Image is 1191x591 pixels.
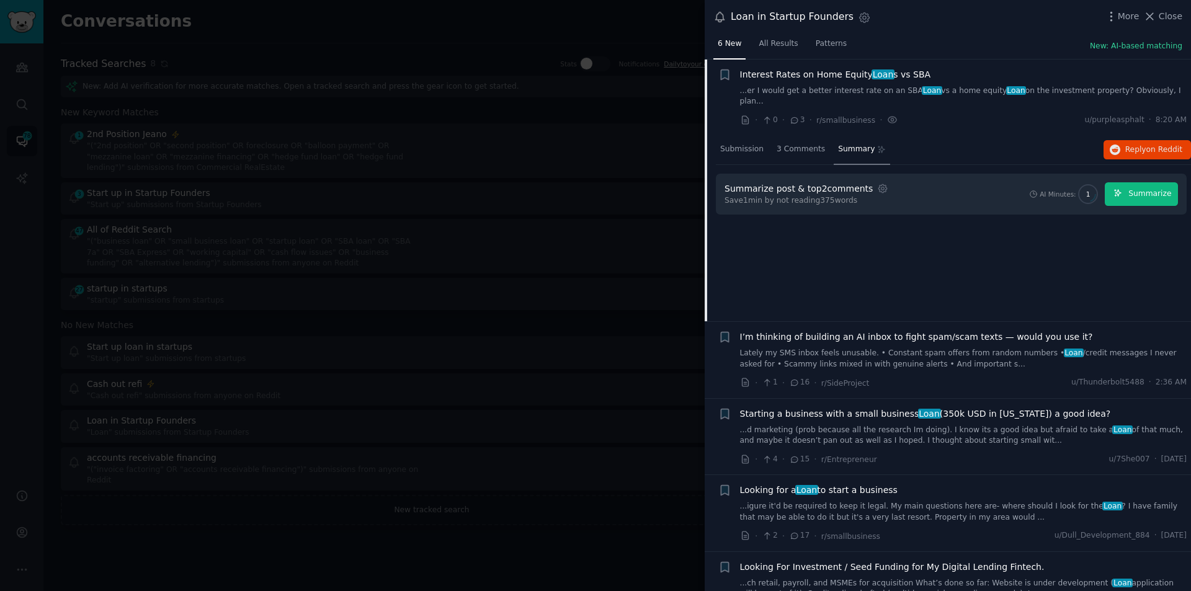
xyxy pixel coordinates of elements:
span: r/smallbusiness [821,532,880,541]
a: Patterns [811,34,851,60]
span: u/Thunderbolt5488 [1071,377,1144,388]
span: Loan [1006,86,1027,95]
span: Interest Rates on Home Equity s vs SBA [740,68,931,81]
span: Loan [1102,502,1123,510]
button: New: AI-based matching [1090,41,1182,52]
button: Close [1143,10,1182,23]
button: Summarize [1105,182,1178,207]
span: Close [1159,10,1182,23]
a: 6 New [713,34,746,60]
span: 1 [1086,190,1091,198]
span: · [782,376,785,389]
a: ...d marketing (prob because all the research Im doing). I know its a good idea but afraid to tak... [740,425,1187,447]
span: More [1118,10,1140,23]
span: 1 [762,377,777,388]
span: Loan [918,409,941,419]
span: 15 [789,454,810,465]
span: · [755,453,757,466]
span: Loan [872,69,894,79]
span: u/purpleasphalt [1084,115,1144,126]
a: Lately my SMS inbox feels unusable. • Constant spam offers from random numbers •Loan/credit messa... [740,348,1187,370]
a: ...er I would get a better interest rate on an SBALoanvs a home equityLoanon the investment prope... [740,86,1187,107]
span: · [1154,530,1157,541]
a: Interest Rates on Home EquityLoans vs SBA [740,68,931,81]
div: Loan in Startup Founders [731,9,854,25]
a: All Results [754,34,802,60]
span: 3 Comments [777,144,825,155]
a: ...igure it'd be required to keep it legal. My main questions here are- where should I look for t... [740,501,1187,523]
span: r/smallbusiness [816,116,875,125]
span: r/SideProject [821,379,870,388]
span: 8:20 AM [1156,115,1187,126]
span: u/7She007 [1109,454,1150,465]
span: 2 [762,530,777,541]
span: Patterns [816,38,847,50]
span: 4 [762,454,777,465]
span: Summary [838,144,875,155]
span: · [1149,115,1151,126]
span: u/Dull_Development_884 [1055,530,1150,541]
span: r/Entrepreneur [821,455,877,464]
span: 6 New [718,38,741,50]
span: · [814,453,816,466]
a: I’m thinking of building an AI inbox to fight spam/scam texts — would you use it? [740,331,1093,344]
span: Submission [720,144,764,155]
div: Summarize post & top 2 comments [725,182,873,195]
a: Looking for aLoanto start a business [740,484,898,497]
span: Loan [1064,349,1084,357]
span: Loan [1112,579,1133,587]
span: Looking for a to start a business [740,484,898,497]
span: · [1149,377,1151,388]
button: More [1105,10,1140,23]
span: · [755,113,757,127]
span: [DATE] [1161,454,1187,465]
span: · [755,376,757,389]
span: · [1154,454,1157,465]
span: · [814,376,816,389]
span: 16 [789,377,810,388]
span: Loan [1112,425,1133,434]
button: Replyon Reddit [1104,140,1191,160]
span: Loan [922,86,942,95]
span: · [755,530,757,543]
a: Starting a business with a small businessLoan(350k USD in [US_STATE]) a good idea? [740,407,1111,420]
span: Reply [1125,144,1182,156]
span: Starting a business with a small business (350k USD in [US_STATE]) a good idea? [740,407,1111,420]
span: All Results [759,38,798,50]
span: on Reddit [1146,145,1182,154]
a: Looking For Investment / Seed Funding for My Digital Lending Fintech. [740,561,1045,574]
span: · [782,530,785,543]
span: · [782,113,785,127]
span: 0 [762,115,777,126]
span: · [810,113,812,127]
span: · [814,530,816,543]
span: · [880,113,882,127]
span: Save 1 min by not reading 375 words [725,195,890,207]
span: Summarize [1128,189,1171,200]
span: · [782,453,785,466]
span: 3 [789,115,805,126]
span: Loan [795,485,818,495]
span: [DATE] [1161,530,1187,541]
div: AI Minutes: [1040,190,1076,198]
span: 17 [789,530,810,541]
span: 2:36 AM [1156,377,1187,388]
